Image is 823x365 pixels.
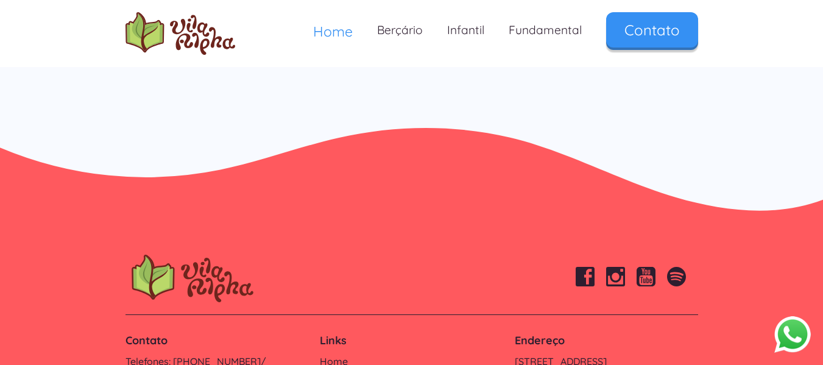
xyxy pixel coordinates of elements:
a: Fundamental [496,12,594,48]
img: logo Escola Vila Alpha [125,12,235,55]
a: Contato [606,12,698,48]
span: Home [313,23,353,40]
h4: Contato [125,333,308,348]
a: Berçário [365,12,435,48]
a: Infantil [435,12,496,48]
a: Home [301,12,365,51]
a: home [125,12,235,55]
h4: Endereço [515,333,698,348]
h4: Links [320,333,503,348]
button: Abrir WhatsApp [774,316,811,353]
